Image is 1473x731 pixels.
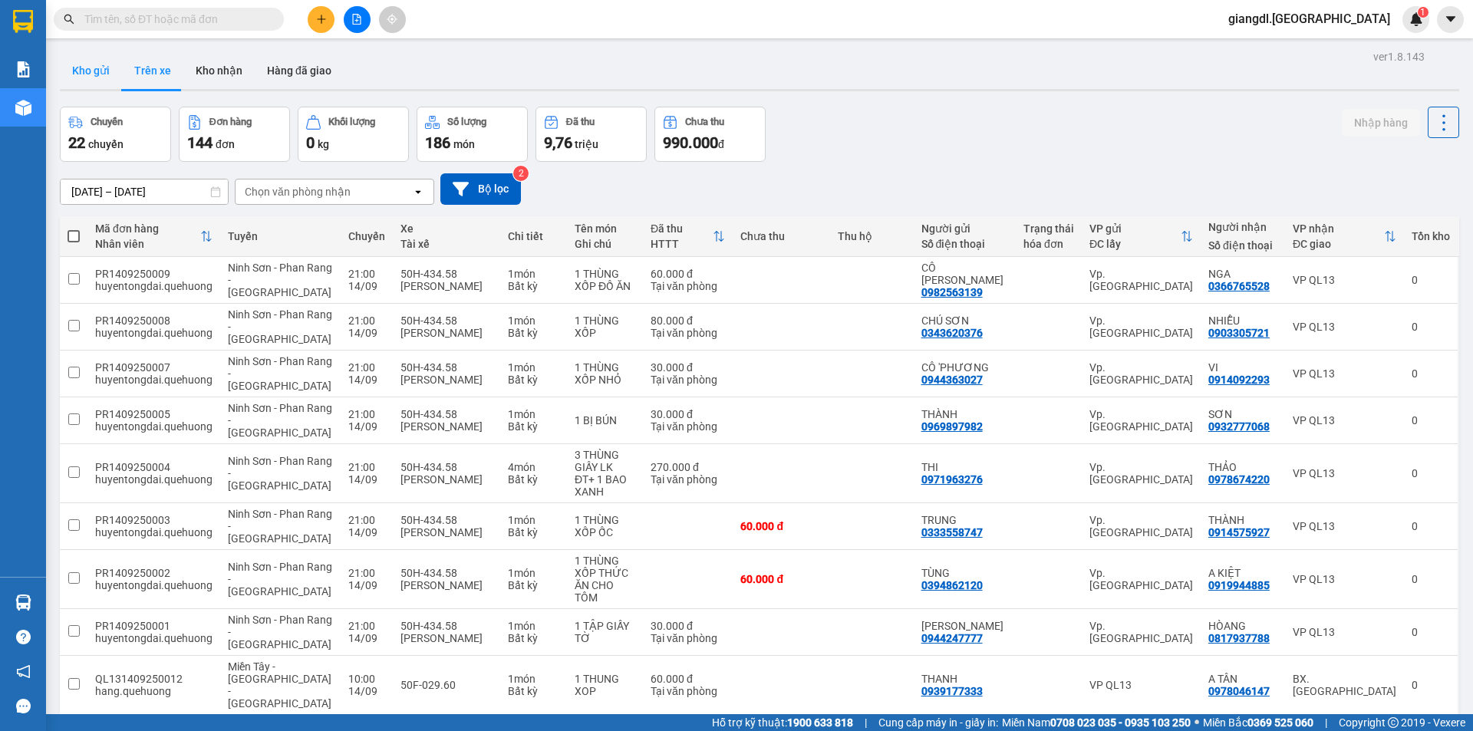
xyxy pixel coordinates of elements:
[400,526,493,538] div: [PERSON_NAME]
[508,620,559,632] div: 1 món
[348,374,385,386] div: 14/09
[575,314,635,339] div: 1 THÙNG XỐP
[1089,238,1181,250] div: ĐC lấy
[228,355,332,392] span: Ninh Sơn - Phan Rang - [GEOGRAPHIC_DATA]
[228,508,332,545] span: Ninh Sơn - Phan Rang - [GEOGRAPHIC_DATA]
[1412,626,1450,638] div: 0
[513,166,529,181] sup: 2
[16,630,31,644] span: question-circle
[508,374,559,386] div: Bất kỳ
[1208,579,1270,591] div: 0919944885
[1208,327,1270,339] div: 0903305721
[1412,414,1450,426] div: 0
[60,52,122,89] button: Kho gửi
[1293,414,1396,426] div: VP QL13
[1412,573,1450,585] div: 0
[95,461,213,473] div: PR1409250004
[1412,367,1450,380] div: 0
[1412,520,1450,532] div: 0
[508,408,559,420] div: 1 món
[1089,567,1193,591] div: Vp. [GEOGRAPHIC_DATA]
[122,52,183,89] button: Trên xe
[348,526,385,538] div: 14/09
[1208,473,1270,486] div: 0978674220
[1208,374,1270,386] div: 0914092293
[348,461,385,473] div: 21:00
[921,286,983,298] div: 0982563139
[508,461,559,473] div: 4 món
[344,6,371,33] button: file-add
[1050,716,1191,729] strong: 0708 023 035 - 0935 103 250
[508,567,559,579] div: 1 món
[1089,314,1193,339] div: Vp. [GEOGRAPHIC_DATA]
[95,238,200,250] div: Nhân viên
[95,620,213,632] div: PR1409250001
[95,579,213,591] div: huyentongdai.quehuong
[308,6,334,33] button: plus
[921,420,983,433] div: 0969897982
[387,14,397,25] span: aim
[575,514,635,538] div: 1 THÙNG XỐP ỐC
[228,561,332,598] span: Ninh Sơn - Phan Rang - [GEOGRAPHIC_DATA]
[1293,520,1396,532] div: VP QL13
[400,327,493,339] div: [PERSON_NAME]
[95,632,213,644] div: huyentongdai.quehuong
[1208,361,1277,374] div: VI
[1208,221,1277,233] div: Người nhận
[61,179,228,204] input: Select a date range.
[651,685,726,697] div: Tại văn phòng
[328,117,375,127] div: Khối lượng
[348,268,385,280] div: 21:00
[1082,216,1201,257] th: Toggle SortBy
[95,420,213,433] div: huyentongdai.quehuong
[348,514,385,526] div: 21:00
[685,117,724,127] div: Chưa thu
[400,567,493,579] div: 50H-434.58
[348,408,385,420] div: 21:00
[921,262,1008,286] div: CÔ HOÀNG
[348,567,385,579] div: 21:00
[400,679,493,691] div: 50F-029.60
[400,408,493,420] div: 50H-434.58
[651,632,726,644] div: Tại văn phòng
[1208,268,1277,280] div: NGA
[651,473,726,486] div: Tại văn phòng
[228,614,332,650] span: Ninh Sơn - Phan Rang - [GEOGRAPHIC_DATA]
[440,173,521,205] button: Bộ lọc
[508,579,559,591] div: Bất kỳ
[298,107,409,162] button: Khối lượng0kg
[1420,7,1425,18] span: 1
[651,620,726,632] div: 30.000 đ
[348,473,385,486] div: 14/09
[87,216,220,257] th: Toggle SortBy
[84,11,265,28] input: Tìm tên, số ĐT hoặc mã đơn
[1208,673,1277,685] div: A TÂN
[95,314,213,327] div: PR1409250008
[1208,620,1277,632] div: HÒANG
[400,238,493,250] div: Tài xế
[1412,321,1450,333] div: 0
[348,632,385,644] div: 14/09
[508,361,559,374] div: 1 món
[575,238,635,250] div: Ghi chú
[1373,48,1425,65] div: ver 1.8.143
[921,461,1008,473] div: THI
[921,238,1008,250] div: Số điện thoại
[1293,367,1396,380] div: VP QL13
[228,455,332,492] span: Ninh Sơn - Phan Rang - [GEOGRAPHIC_DATA]
[787,716,853,729] strong: 1900 633 818
[1444,12,1458,26] span: caret-down
[651,361,726,374] div: 30.000 đ
[921,514,1008,526] div: TRUNG
[16,699,31,713] span: message
[95,685,213,697] div: hang.quehuong
[651,461,726,473] div: 270.000 đ
[1293,673,1396,697] div: BX. [GEOGRAPHIC_DATA]
[400,473,493,486] div: [PERSON_NAME]
[228,402,332,439] span: Ninh Sơn - Phan Rang - [GEOGRAPHIC_DATA]
[400,314,493,327] div: 50H-434.58
[508,314,559,327] div: 1 món
[95,408,213,420] div: PR1409250005
[95,526,213,538] div: huyentongdai.quehuong
[417,107,528,162] button: Số lượng186món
